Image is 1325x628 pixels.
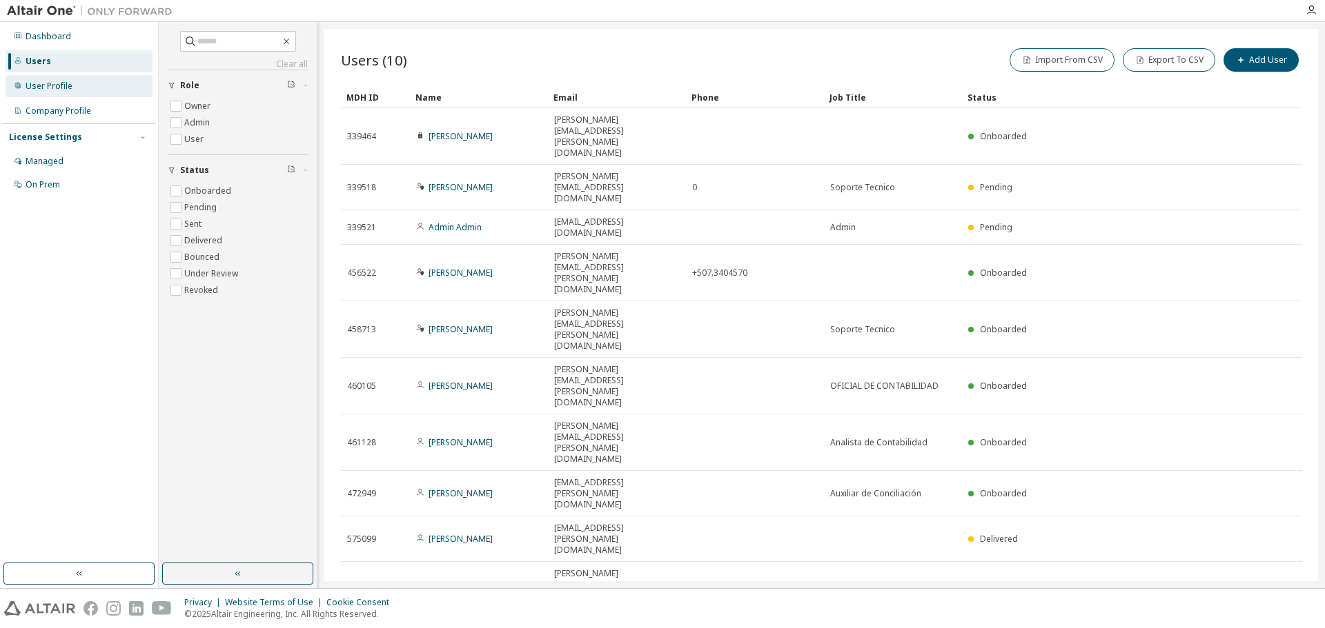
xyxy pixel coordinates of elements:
[184,597,225,608] div: Privacy
[830,86,956,108] div: Job Title
[980,181,1012,193] span: Pending
[168,155,308,185] button: Status
[968,86,1230,108] div: Status
[1123,48,1215,72] button: Export To CSV
[287,165,295,176] span: Clear filter
[554,568,680,612] span: [PERSON_NAME][EMAIL_ADDRESS][PERSON_NAME][DOMAIN_NAME]
[347,324,376,335] span: 458713
[692,267,747,278] span: +507.3404570
[129,601,144,616] img: linkedin.svg
[184,608,397,620] p: © 2025 Altair Engineering, Inc. All Rights Reserved.
[26,31,71,42] div: Dashboard
[184,265,241,282] label: Under Review
[9,132,82,143] div: License Settings
[180,80,199,91] span: Role
[341,50,407,70] span: Users (10)
[830,488,921,499] span: Auxiliar de Conciliación
[184,216,204,232] label: Sent
[184,232,225,249] label: Delivered
[980,380,1027,392] span: Onboarded
[554,477,680,510] span: [EMAIL_ADDRESS][PERSON_NAME][DOMAIN_NAME]
[429,130,493,142] a: [PERSON_NAME]
[168,59,308,70] a: Clear all
[184,98,213,114] label: Owner
[554,307,680,352] span: [PERSON_NAME][EMAIL_ADDRESS][PERSON_NAME][DOMAIN_NAME]
[347,131,376,142] span: 339464
[830,182,895,193] span: Soporte Tecnico
[980,487,1027,499] span: Onboarded
[4,601,75,616] img: altair_logo.svg
[980,130,1027,142] span: Onboarded
[554,251,680,295] span: [PERSON_NAME][EMAIL_ADDRESS][PERSON_NAME][DOMAIN_NAME]
[1224,48,1299,72] button: Add User
[429,533,493,545] a: [PERSON_NAME]
[84,601,98,616] img: facebook.svg
[830,222,856,233] span: Admin
[26,105,91,117] div: Company Profile
[184,282,221,298] label: Revoked
[347,381,376,392] span: 460105
[692,182,697,193] span: 0
[184,114,213,131] label: Admin
[180,165,209,176] span: Status
[326,597,397,608] div: Cookie Consent
[184,131,206,148] label: User
[26,179,60,190] div: On Prem
[168,70,308,101] button: Role
[287,80,295,91] span: Clear filter
[980,267,1027,278] span: Onboarded
[980,221,1012,233] span: Pending
[554,523,680,556] span: [EMAIL_ADDRESS][PERSON_NAME][DOMAIN_NAME]
[554,421,680,465] span: [PERSON_NAME][EMAIL_ADDRESS][PERSON_NAME][DOMAIN_NAME]
[553,86,680,108] div: Email
[347,222,376,233] span: 339521
[7,4,179,18] img: Altair One
[347,534,376,545] span: 575099
[347,488,376,499] span: 472949
[429,267,493,278] a: [PERSON_NAME]
[830,324,895,335] span: Soporte Tecnico
[429,221,482,233] a: Admin Admin
[225,597,326,608] div: Website Terms of Use
[980,533,1018,545] span: Delivered
[347,267,376,278] span: 456522
[691,86,818,108] div: Phone
[184,199,219,216] label: Pending
[830,437,927,448] span: Analista de Contabilidad
[184,249,222,265] label: Bounced
[347,437,376,448] span: 461128
[415,86,542,108] div: Name
[429,487,493,499] a: [PERSON_NAME]
[429,436,493,448] a: [PERSON_NAME]
[980,323,1027,335] span: Onboarded
[1010,48,1115,72] button: Import From CSV
[26,81,72,92] div: User Profile
[106,601,121,616] img: instagram.svg
[554,114,680,159] span: [PERSON_NAME][EMAIL_ADDRESS][PERSON_NAME][DOMAIN_NAME]
[429,323,493,335] a: [PERSON_NAME]
[429,380,493,392] a: [PERSON_NAME]
[554,364,680,408] span: [PERSON_NAME][EMAIL_ADDRESS][PERSON_NAME][DOMAIN_NAME]
[26,156,63,167] div: Managed
[554,216,680,239] span: [EMAIL_ADDRESS][DOMAIN_NAME]
[152,601,172,616] img: youtube.svg
[346,86,404,108] div: MDH ID
[184,183,234,199] label: Onboarded
[554,171,680,204] span: [PERSON_NAME][EMAIL_ADDRESS][DOMAIN_NAME]
[980,436,1027,448] span: Onboarded
[347,182,376,193] span: 339518
[26,56,51,67] div: Users
[830,381,939,392] span: OFICIAL DE CONTABILIDAD
[429,181,493,193] a: [PERSON_NAME]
